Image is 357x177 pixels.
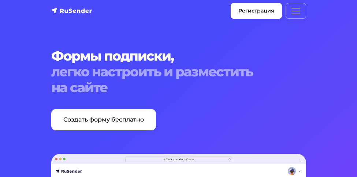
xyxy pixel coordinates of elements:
[51,109,156,130] a: Создать форму бесплатно
[51,64,306,95] span: легко настроить и разместить на сайте
[51,7,92,14] img: RuSender
[286,3,306,19] button: Меню
[51,48,306,96] h1: Формы подписки,
[231,3,282,19] a: Регистрация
